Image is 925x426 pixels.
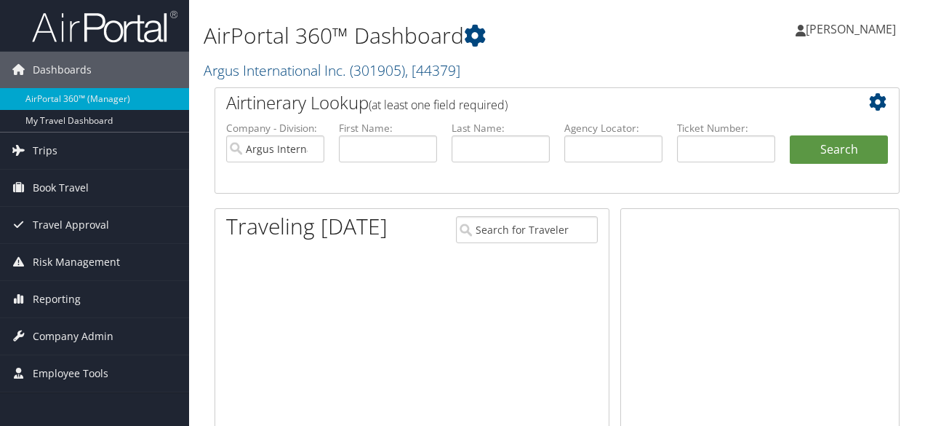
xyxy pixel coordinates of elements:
span: ( 301905 ) [350,60,405,80]
input: Search for Traveler [456,216,598,243]
a: [PERSON_NAME] [796,7,910,51]
span: Trips [33,133,57,169]
span: Reporting [33,281,81,317]
span: (at least one field required) [369,97,508,113]
span: Company Admin [33,318,113,355]
label: Agency Locator: [564,121,662,135]
label: Company - Division: [226,121,324,135]
span: , [ 44379 ] [405,60,460,80]
span: Travel Approval [33,207,109,243]
button: Search [790,135,888,165]
span: Risk Management [33,244,120,280]
label: Ticket Number: [677,121,775,135]
span: [PERSON_NAME] [806,21,896,37]
label: Last Name: [452,121,550,135]
h1: AirPortal 360™ Dashboard [204,20,675,51]
label: First Name: [339,121,437,135]
span: Employee Tools [33,355,108,392]
a: Argus International Inc. [204,60,460,80]
span: Book Travel [33,170,89,206]
img: airportal-logo.png [32,9,177,44]
h1: Traveling [DATE] [226,211,388,242]
span: Dashboards [33,52,92,88]
h2: Airtinerary Lookup [226,90,831,115]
